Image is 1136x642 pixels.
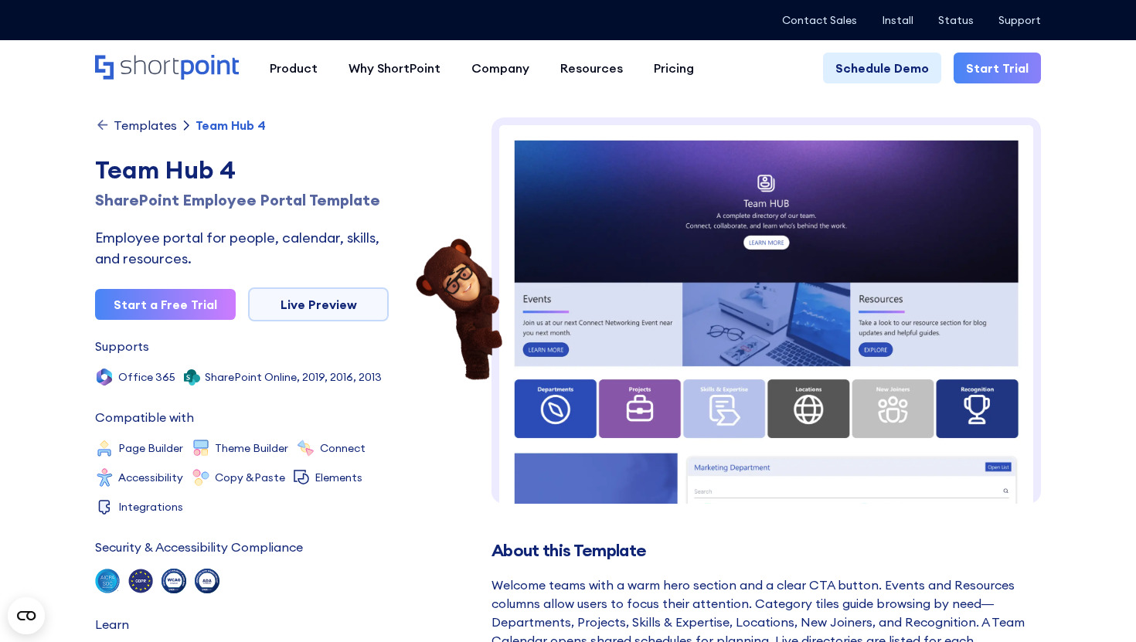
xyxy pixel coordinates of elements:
a: Pricing [638,53,709,83]
a: Start a Free Trial [95,289,236,320]
div: Copy &Paste [215,472,285,483]
iframe: Chat Widget [1059,568,1136,642]
div: Compatible with [95,411,194,423]
div: Page Builder [118,443,183,453]
div: Elements [315,472,362,483]
div: Theme Builder [215,443,288,453]
a: Schedule Demo [823,53,941,83]
div: Resources [560,59,623,77]
a: Product [254,53,333,83]
a: Install [882,14,913,26]
div: Why ShortPoint [349,59,440,77]
div: Learn [95,618,129,630]
a: Support [998,14,1041,26]
a: Live Preview [248,287,389,321]
a: Contact Sales [782,14,857,26]
div: Team Hub 4 [196,119,266,131]
div: Integrations [118,501,183,512]
a: Company [456,53,545,83]
div: Security & Accessibility Compliance [95,541,303,553]
a: Status [938,14,974,26]
div: Product [270,59,318,77]
div: Supports [95,340,149,352]
h1: SharePoint Employee Portal Template [95,189,389,212]
div: Templates [114,119,177,131]
img: soc 2 [95,569,120,593]
div: Accessibility [118,472,183,483]
a: Start Trial [954,53,1041,83]
a: Templates [95,117,177,133]
div: Team Hub 4 [95,151,389,189]
button: Open CMP widget [8,597,45,634]
a: Home [95,55,239,81]
a: Resources [545,53,638,83]
div: Office 365 [118,372,175,382]
div: Employee portal for people, calendar, skills, and resources. [95,227,389,269]
h2: About this Template [491,541,1041,560]
div: Company [471,59,529,77]
div: Connect [320,443,366,453]
div: SharePoint Online, 2019, 2016, 2013 [205,372,382,382]
div: Pricing [654,59,694,77]
a: Why ShortPoint [333,53,456,83]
